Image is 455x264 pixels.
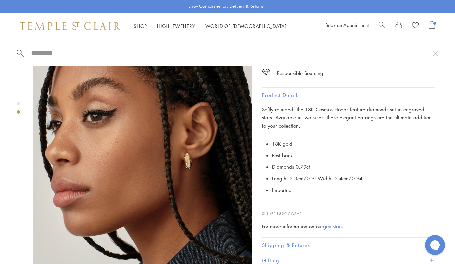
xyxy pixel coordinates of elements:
[325,22,369,28] a: Book an Appointment
[277,69,323,77] div: Responsible Sourcing
[272,150,435,161] li: Post back
[379,21,385,31] a: Search
[134,22,287,30] nav: Main navigation
[323,223,346,230] a: gemstones
[20,22,120,30] img: Temple St. Clair
[271,211,302,216] span: E11820-COSHP
[272,184,435,196] li: Imported
[205,23,287,29] a: World of [DEMOGRAPHIC_DATA]World of [DEMOGRAPHIC_DATA]
[262,204,435,217] p: SKU:
[157,23,195,29] a: High JewelleryHigh Jewellery
[272,138,435,150] li: 18K gold
[412,21,419,31] a: View Wishlist
[262,105,435,130] p: Softly rounded, the 18K Cosmos Hoops feature diamonds set in engraved stars. Available in two siz...
[272,161,435,173] li: Diamonds 0.79ct
[272,173,435,184] li: Length: 2.3cm/0.9; Width: 2.4cm/0.94"
[262,222,435,231] div: For more information on our
[422,233,448,257] iframe: Gorgias live chat messenger
[262,88,435,103] button: Product Details
[17,100,20,119] div: Product gallery navigation
[262,238,435,253] button: Shipping & Returns
[262,69,270,76] img: icon_sourcing.svg
[429,21,435,31] a: Open Shopping Bag
[134,23,147,29] a: ShopShop
[188,3,264,10] p: Enjoy Complimentary Delivery & Returns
